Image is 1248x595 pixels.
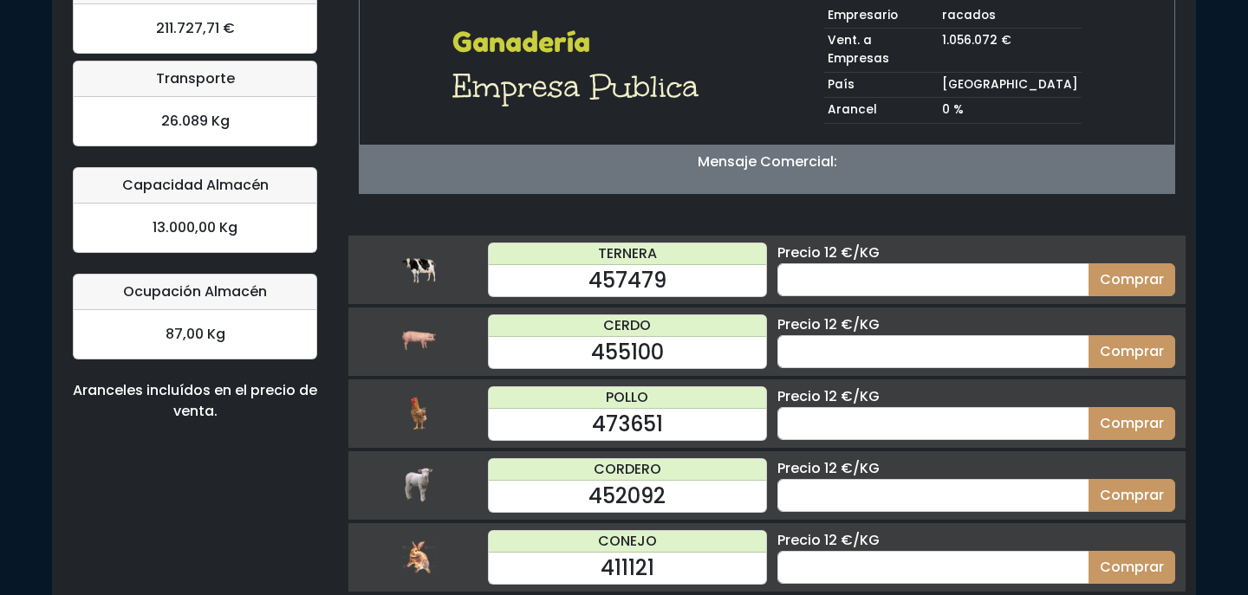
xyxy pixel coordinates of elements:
[74,168,316,204] div: Capacidad Almacén
[489,409,766,440] div: 473651
[74,310,316,359] div: 87,00 Kg
[489,387,766,409] div: POLLO
[74,204,316,252] div: 13.000,00 Kg
[939,72,1082,98] td: [GEOGRAPHIC_DATA]
[452,66,710,107] h1: Empresa Publica
[777,243,1175,263] div: Precio 12 €/KG
[489,459,766,481] div: CORDERO
[1089,335,1175,368] button: Comprar
[401,252,436,287] img: ternera.png
[824,29,939,72] td: Vent. a Empresas
[401,324,436,359] img: cerdo.png
[824,98,939,124] td: Arancel
[73,380,317,422] div: Aranceles incluídos en el precio de venta.
[1089,551,1175,584] button: Comprar
[777,530,1175,551] div: Precio 12 €/KG
[489,531,766,553] div: CONEJO
[74,97,316,146] div: 26.089 Kg
[489,481,766,512] div: 452092
[74,4,316,53] div: 211.727,71 €
[489,553,766,584] div: 411121
[401,396,436,430] img: pollo.png
[452,26,710,59] h2: Ganadería
[777,314,1175,335] div: Precio 12 €/KG
[489,265,766,296] div: 457479
[74,275,316,310] div: Ocupación Almacén
[777,386,1175,407] div: Precio 12 €/KG
[489,243,766,265] div: TERNERA
[939,29,1082,72] td: 1.056.072 €
[1089,263,1175,296] button: Comprar
[1089,407,1175,440] button: Comprar
[401,540,436,574] img: conejo.png
[777,458,1175,479] div: Precio 12 €/KG
[939,98,1082,124] td: 0 %
[824,3,939,29] td: Empresario
[74,61,316,97] div: Transporte
[360,152,1174,172] p: Mensaje Comercial:
[489,315,766,337] div: CERDO
[401,468,436,502] img: cordero.png
[824,72,939,98] td: País
[939,3,1082,29] td: racados
[489,337,766,368] div: 455100
[1089,479,1175,512] button: Comprar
